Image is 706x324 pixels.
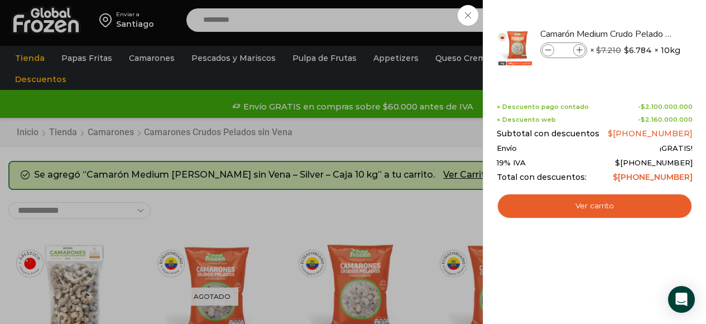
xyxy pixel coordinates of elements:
[497,103,589,111] span: + Descuento pago contado
[615,158,620,167] span: $
[624,45,652,56] bdi: 6.784
[608,128,693,139] bdi: [PHONE_NUMBER]
[641,103,645,111] span: $
[540,28,673,40] a: Camarón Medium Crudo Pelado sin Vena - Silver - Caja 10 kg
[608,128,613,139] span: $
[596,45,621,55] bdi: 7.210
[497,116,556,123] span: + Descuento web
[497,173,587,182] span: Total con descuentos:
[641,116,693,123] bdi: 2.160.000.000
[615,158,693,167] span: [PHONE_NUMBER]
[624,45,629,56] span: $
[497,129,599,139] span: Subtotal con descuentos
[497,144,517,153] span: Envío
[641,116,645,123] span: $
[613,172,693,182] bdi: [PHONE_NUMBER]
[497,159,526,168] span: 19% IVA
[497,193,693,219] a: Ver carrito
[596,45,601,55] span: $
[590,42,680,58] span: × × 10kg
[638,116,693,123] span: -
[641,103,693,111] bdi: 2.100.000.000
[660,144,693,153] span: ¡GRATIS!
[638,103,693,111] span: -
[668,286,695,313] div: Open Intercom Messenger
[555,44,572,56] input: Product quantity
[613,172,618,182] span: $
